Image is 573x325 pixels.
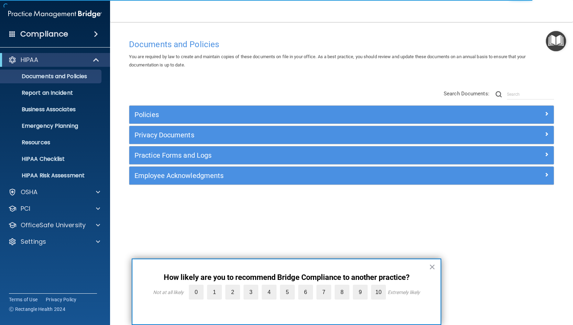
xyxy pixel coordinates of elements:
[207,285,222,300] label: 1
[21,205,30,213] p: PCI
[46,296,77,303] a: Privacy Policy
[20,29,68,39] h4: Compliance
[4,106,98,113] p: Business Associates
[8,7,102,21] img: PMB logo
[335,285,349,300] label: 8
[546,31,566,51] button: Open Resource Center
[262,285,277,300] label: 4
[280,285,295,300] label: 5
[316,285,331,300] label: 7
[134,131,443,139] h5: Privacy Documents
[4,172,98,179] p: HIPAA Risk Assessment
[4,90,98,96] p: Report an Incident
[134,111,443,118] h5: Policies
[189,285,204,300] label: 0
[9,306,65,313] span: Ⓒ Rectangle Health 2024
[21,221,86,229] p: OfficeSafe University
[4,139,98,146] p: Resources
[4,73,98,80] p: Documents and Policies
[4,123,98,129] p: Emergency Planning
[298,285,313,300] label: 6
[429,261,435,272] button: Close
[388,290,420,295] div: Extremely likely
[153,290,184,295] div: Not at all likely
[21,238,46,246] p: Settings
[225,285,240,300] label: 2
[4,156,98,162] p: HIPAA Checklist
[371,285,386,300] label: 10
[9,296,37,303] a: Terms of Use
[146,273,427,282] p: How likely are you to recommend Bridge Compliance to another practice?
[134,151,443,159] h5: Practice Forms and Logs
[496,91,502,97] img: ic-search.3b580494.png
[353,285,368,300] label: 9
[21,56,38,64] p: HIPAA
[244,285,258,300] label: 3
[21,188,38,196] p: OSHA
[444,91,489,97] span: Search Documents:
[134,172,443,179] h5: Employee Acknowledgments
[129,54,526,67] span: You are required by law to create and maintain copies of these documents on file in your office. ...
[129,40,554,49] h4: Documents and Policies
[507,89,554,99] input: Search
